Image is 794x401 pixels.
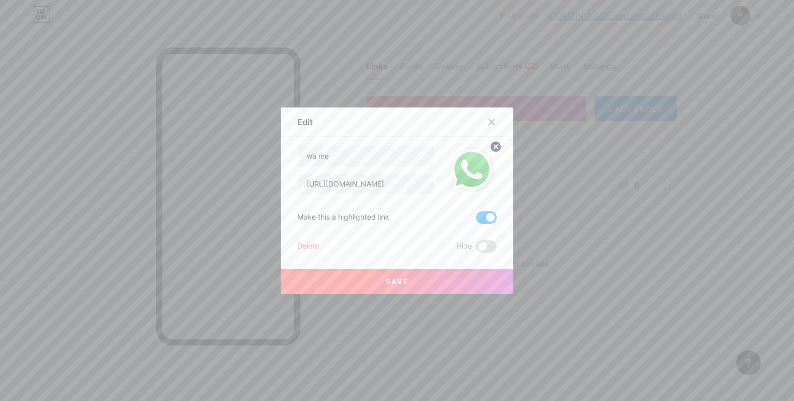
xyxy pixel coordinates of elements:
button: Save [281,269,513,294]
input: Title [298,146,434,166]
img: link_thumbnail [447,145,497,195]
div: Make this a highlighted link [297,211,389,224]
div: Edit [297,116,313,128]
div: Delete [297,240,319,253]
span: Hide [456,240,472,253]
span: Save [386,277,409,286]
input: URL [298,174,434,194]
